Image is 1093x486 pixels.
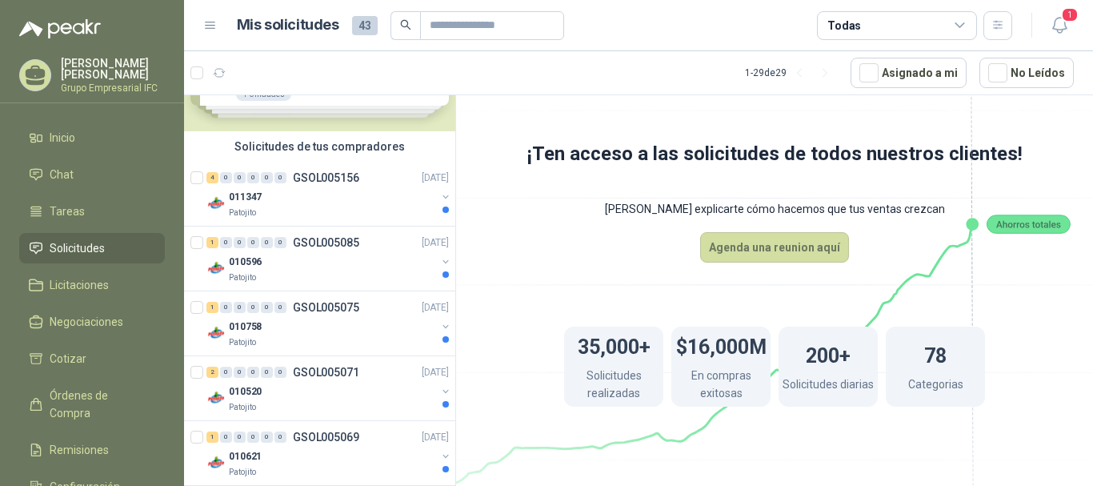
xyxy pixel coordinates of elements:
span: Chat [50,166,74,183]
div: 0 [261,172,273,183]
p: [DATE] [422,171,449,186]
span: Licitaciones [50,276,109,294]
p: GSOL005075 [293,302,359,313]
div: 0 [274,172,286,183]
p: Categorias [908,376,963,397]
p: 010758 [229,319,262,335]
h1: Mis solicitudes [237,14,339,37]
div: 0 [247,432,259,443]
div: 0 [261,432,273,443]
p: [DATE] [422,430,449,445]
div: 0 [247,367,259,378]
span: search [400,19,411,30]
div: 0 [274,237,286,248]
button: Asignado a mi [851,58,967,88]
img: Logo peakr [19,19,101,38]
p: [DATE] [422,235,449,251]
a: Negociaciones [19,307,165,337]
span: Cotizar [50,350,86,368]
h1: $16,000M [676,327,767,363]
span: Inicio [50,129,75,147]
span: Tareas [50,203,85,220]
p: GSOL005069 [293,432,359,443]
span: Remisiones [50,441,109,459]
div: 0 [261,367,273,378]
p: Patojito [229,466,256,479]
span: 1 [1061,7,1079,22]
h1: 200+ [806,336,851,372]
div: Solicitudes de tus compradores [184,131,455,162]
div: Todas [827,17,861,34]
span: Órdenes de Compra [50,387,150,422]
div: 0 [247,172,259,183]
a: 1 0 0 0 0 0 GSOL005085[DATE] Company Logo010596Patojito [206,233,452,284]
img: Company Logo [206,194,226,213]
a: Tareas [19,196,165,227]
img: Company Logo [206,323,226,343]
p: Patojito [229,271,256,284]
div: 0 [220,172,232,183]
a: Inicio [19,123,165,153]
div: 0 [261,237,273,248]
div: 0 [274,432,286,443]
p: Patojito [229,207,256,219]
div: 0 [234,302,246,313]
p: En compras exitosas [671,367,771,406]
div: 0 [274,367,286,378]
p: [DATE] [422,365,449,380]
p: 010621 [229,449,262,464]
a: 4 0 0 0 0 0 GSOL005156[DATE] Company Logo011347Patojito [206,168,452,219]
a: 2 0 0 0 0 0 GSOL005071[DATE] Company Logo010520Patojito [206,363,452,414]
div: 0 [220,432,232,443]
p: Patojito [229,401,256,414]
div: 1 [206,432,218,443]
div: 1 [206,237,218,248]
img: Company Logo [206,259,226,278]
p: 010520 [229,384,262,400]
div: 0 [234,432,246,443]
div: 0 [234,172,246,183]
a: Remisiones [19,435,165,465]
p: Grupo Empresarial IFC [61,83,165,93]
div: 0 [247,302,259,313]
p: GSOL005156 [293,172,359,183]
div: 0 [220,302,232,313]
div: 2 [206,367,218,378]
p: Solicitudes realizadas [564,367,663,406]
span: Solicitudes [50,239,105,257]
a: Chat [19,159,165,190]
div: 4 [206,172,218,183]
p: 011347 [229,190,262,205]
p: Patojito [229,336,256,349]
p: GSOL005085 [293,237,359,248]
a: Cotizar [19,343,165,374]
div: 0 [234,367,246,378]
div: 1 [206,302,218,313]
div: 0 [247,237,259,248]
p: 010596 [229,255,262,270]
div: 1 - 29 de 29 [745,60,838,86]
a: Órdenes de Compra [19,380,165,428]
p: GSOL005071 [293,367,359,378]
span: 43 [352,16,378,35]
button: Agenda una reunion aquí [700,232,849,263]
h1: 78 [924,336,947,372]
p: [PERSON_NAME] [PERSON_NAME] [61,58,165,80]
a: 1 0 0 0 0 0 GSOL005069[DATE] Company Logo010621Patojito [206,428,452,479]
a: Licitaciones [19,270,165,300]
div: 0 [220,237,232,248]
img: Company Logo [206,453,226,472]
button: No Leídos [979,58,1074,88]
div: 0 [261,302,273,313]
div: 0 [234,237,246,248]
div: 0 [274,302,286,313]
span: Negociaciones [50,313,123,331]
p: [DATE] [422,300,449,315]
button: 1 [1045,11,1074,40]
a: Solicitudes [19,233,165,263]
h1: 35,000+ [578,327,651,363]
p: Solicitudes diarias [783,376,874,397]
a: 1 0 0 0 0 0 GSOL005075[DATE] Company Logo010758Patojito [206,298,452,349]
div: 0 [220,367,232,378]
